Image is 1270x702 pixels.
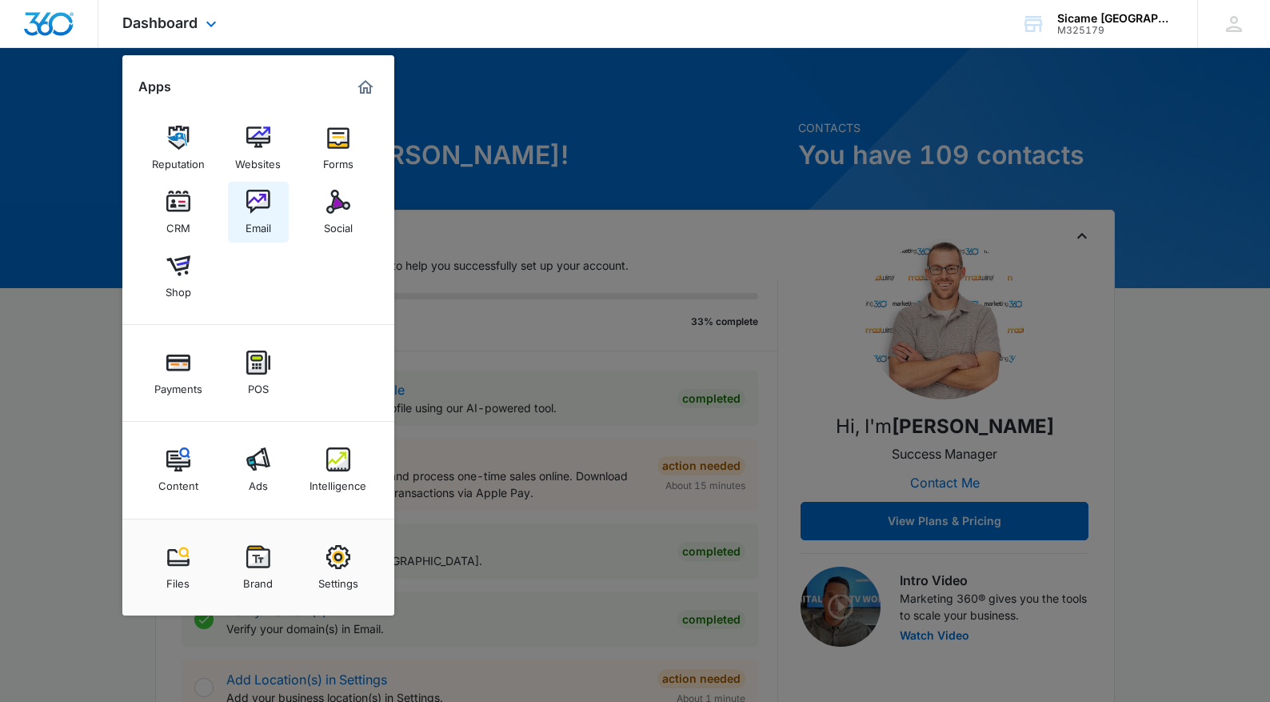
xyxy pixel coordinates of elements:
[138,79,171,94] h2: Apps
[310,471,366,492] div: Intelligence
[1057,12,1174,25] div: account name
[308,182,369,243] a: Social
[148,182,209,243] a: CRM
[152,150,205,170] div: Reputation
[228,118,289,179] a: Websites
[324,214,353,235] div: Social
[166,278,191,299] div: Shop
[148,118,209,179] a: Reputation
[246,214,271,235] div: Email
[122,14,198,31] span: Dashboard
[166,214,190,235] div: CRM
[228,343,289,403] a: POS
[148,246,209,307] a: Shop
[158,471,198,492] div: Content
[1057,25,1174,36] div: account id
[248,375,269,395] div: POS
[308,118,369,179] a: Forms
[154,375,202,395] div: Payments
[308,537,369,598] a: Settings
[228,182,289,243] a: Email
[148,537,209,598] a: Files
[148,439,209,500] a: Content
[353,74,378,100] a: Marketing 360® Dashboard
[243,569,273,590] div: Brand
[308,439,369,500] a: Intelligence
[249,471,268,492] div: Ads
[228,537,289,598] a: Brand
[148,343,209,403] a: Payments
[235,150,281,170] div: Websites
[323,150,353,170] div: Forms
[228,439,289,500] a: Ads
[166,569,190,590] div: Files
[318,569,358,590] div: Settings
